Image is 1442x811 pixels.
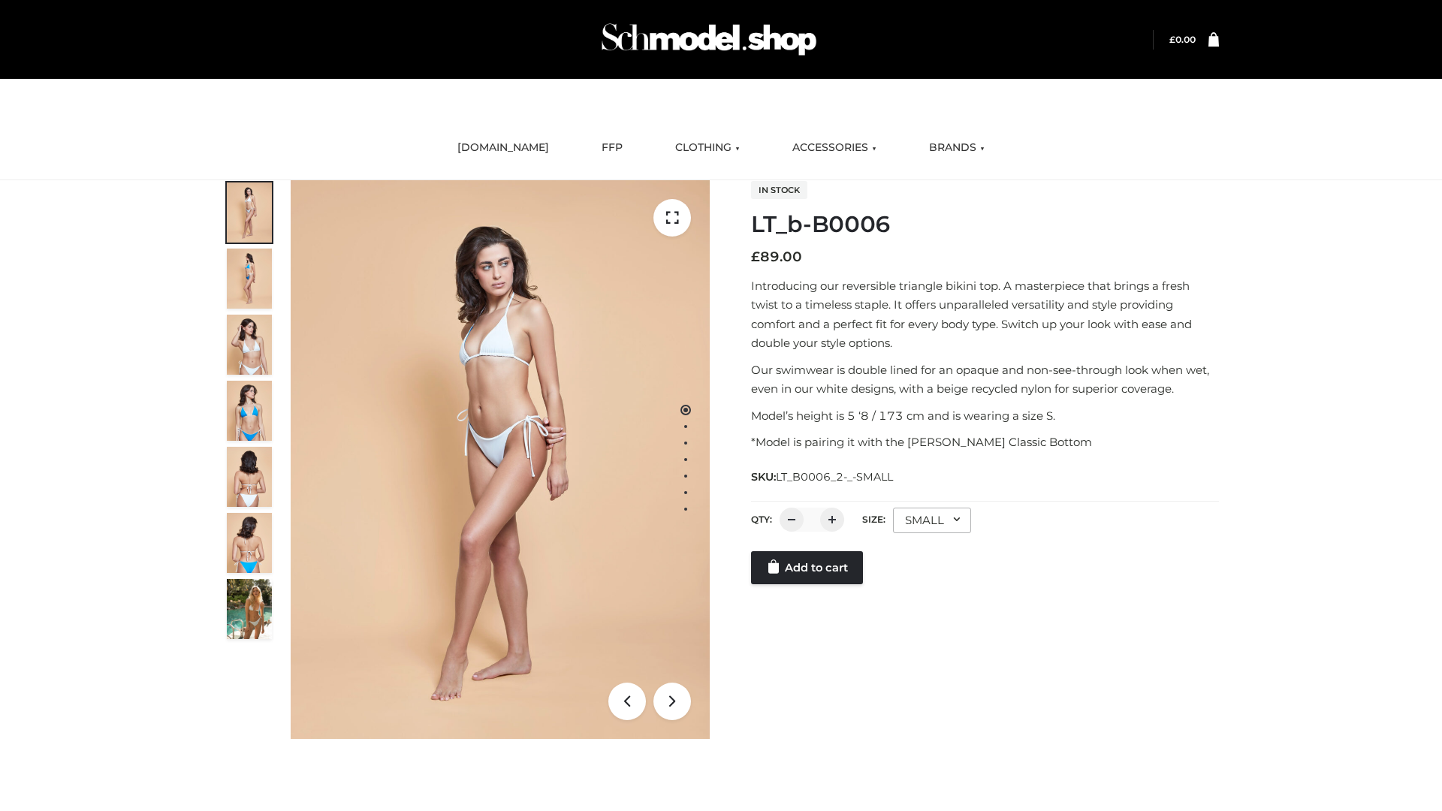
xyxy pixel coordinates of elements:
label: QTY: [751,514,772,525]
img: Schmodel Admin 964 [596,10,822,69]
a: CLOTHING [664,131,751,164]
img: Arieltop_CloudNine_AzureSky2.jpg [227,579,272,639]
img: ArielClassicBikiniTop_CloudNine_AzureSky_OW114ECO_4-scaled.jpg [227,381,272,441]
a: [DOMAIN_NAME] [446,131,560,164]
a: £0.00 [1169,34,1196,45]
img: ArielClassicBikiniTop_CloudNine_AzureSky_OW114ECO_1-scaled.jpg [227,182,272,243]
img: ArielClassicBikiniTop_CloudNine_AzureSky_OW114ECO_3-scaled.jpg [227,315,272,375]
span: In stock [751,181,807,199]
a: FFP [590,131,634,164]
span: £ [1169,34,1175,45]
p: Our swimwear is double lined for an opaque and non-see-through look when wet, even in our white d... [751,360,1219,399]
span: LT_B0006_2-_-SMALL [776,470,893,484]
p: *Model is pairing it with the [PERSON_NAME] Classic Bottom [751,433,1219,452]
bdi: 0.00 [1169,34,1196,45]
p: Introducing our reversible triangle bikini top. A masterpiece that brings a fresh twist to a time... [751,276,1219,353]
label: Size: [862,514,885,525]
bdi: 89.00 [751,249,802,265]
p: Model’s height is 5 ‘8 / 173 cm and is wearing a size S. [751,406,1219,426]
div: SMALL [893,508,971,533]
a: ACCESSORIES [781,131,888,164]
img: ArielClassicBikiniTop_CloudNine_AzureSky_OW114ECO_2-scaled.jpg [227,249,272,309]
a: BRANDS [918,131,996,164]
a: Add to cart [751,551,863,584]
img: ArielClassicBikiniTop_CloudNine_AzureSky_OW114ECO_1 [291,180,710,739]
span: SKU: [751,468,894,486]
span: £ [751,249,760,265]
h1: LT_b-B0006 [751,211,1219,238]
img: ArielClassicBikiniTop_CloudNine_AzureSky_OW114ECO_8-scaled.jpg [227,513,272,573]
img: ArielClassicBikiniTop_CloudNine_AzureSky_OW114ECO_7-scaled.jpg [227,447,272,507]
